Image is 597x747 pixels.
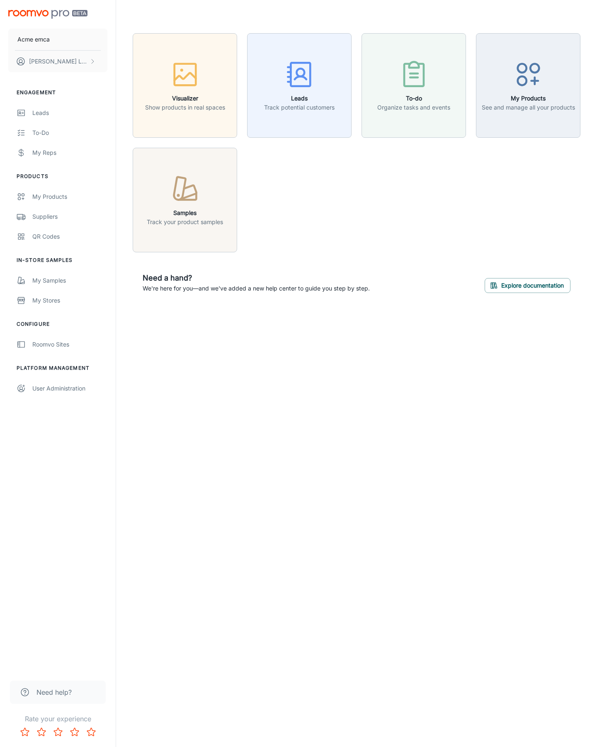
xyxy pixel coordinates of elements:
[133,195,237,203] a: SamplesTrack your product samples
[482,94,575,103] h6: My Products
[32,296,107,305] div: My Stores
[147,217,223,227] p: Track your product samples
[377,94,450,103] h6: To-do
[264,103,335,112] p: Track potential customers
[32,276,107,285] div: My Samples
[147,208,223,217] h6: Samples
[133,148,237,252] button: SamplesTrack your product samples
[32,212,107,221] div: Suppliers
[8,51,107,72] button: [PERSON_NAME] Leaptools
[247,33,352,138] button: LeadsTrack potential customers
[145,103,225,112] p: Show products in real spaces
[143,284,370,293] p: We're here for you—and we've added a new help center to guide you step by step.
[485,278,570,293] button: Explore documentation
[8,29,107,50] button: Acme emca
[17,35,50,44] p: Acme emca
[247,81,352,89] a: LeadsTrack potential customers
[485,281,570,289] a: Explore documentation
[362,33,466,138] button: To-doOrganize tasks and events
[32,108,107,117] div: Leads
[476,81,580,89] a: My ProductsSee and manage all your products
[264,94,335,103] h6: Leads
[32,192,107,201] div: My Products
[32,148,107,157] div: My Reps
[8,10,87,19] img: Roomvo PRO Beta
[32,232,107,241] div: QR Codes
[362,81,466,89] a: To-doOrganize tasks and events
[143,272,370,284] h6: Need a hand?
[145,94,225,103] h6: Visualizer
[32,128,107,137] div: To-do
[476,33,580,138] button: My ProductsSee and manage all your products
[133,33,237,138] button: VisualizerShow products in real spaces
[482,103,575,112] p: See and manage all your products
[377,103,450,112] p: Organize tasks and events
[29,57,87,66] p: [PERSON_NAME] Leaptools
